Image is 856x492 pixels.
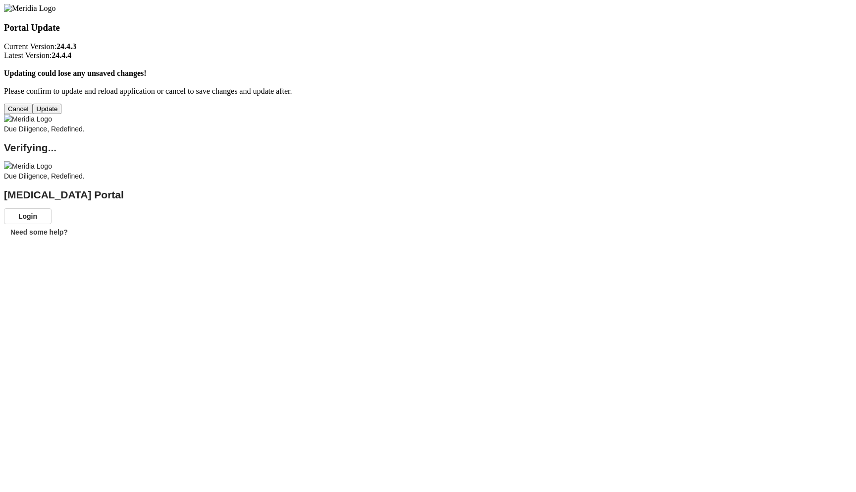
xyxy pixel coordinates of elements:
[4,4,55,13] img: Meridia Logo
[4,114,52,124] img: Meridia Logo
[4,22,852,33] h3: Portal Update
[4,125,85,133] span: Due Diligence, Redefined.
[4,42,852,96] p: Current Version: Latest Version: Please confirm to update and reload application or cancel to sav...
[4,161,52,171] img: Meridia Logo
[4,172,85,180] span: Due Diligence, Redefined.
[4,224,74,240] button: Need some help?
[4,143,852,153] h2: Verifying...
[33,104,62,114] button: Update
[56,42,76,51] strong: 24.4.3
[4,190,852,200] h2: [MEDICAL_DATA] Portal
[52,51,71,60] strong: 24.4.4
[4,104,33,114] button: Cancel
[4,208,52,224] button: Login
[4,69,147,77] strong: Updating could lose any unsaved changes!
